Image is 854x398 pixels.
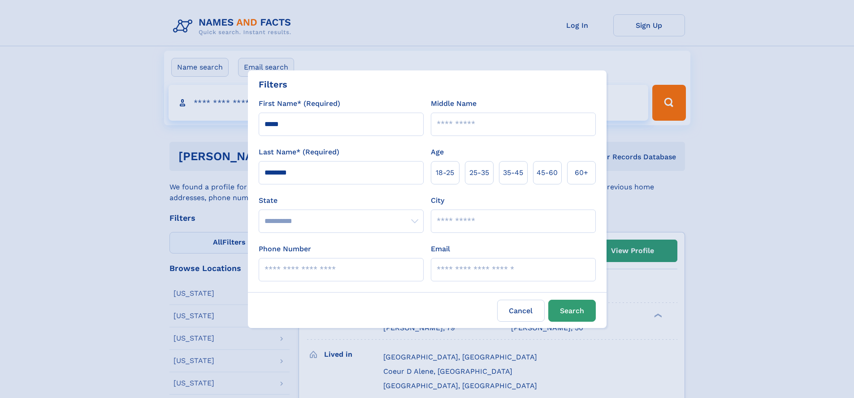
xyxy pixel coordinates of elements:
[431,244,450,254] label: Email
[436,167,454,178] span: 18‑25
[259,78,287,91] div: Filters
[537,167,558,178] span: 45‑60
[575,167,588,178] span: 60+
[497,300,545,322] label: Cancel
[431,98,477,109] label: Middle Name
[431,195,444,206] label: City
[431,147,444,157] label: Age
[259,147,339,157] label: Last Name* (Required)
[469,167,489,178] span: 25‑35
[259,98,340,109] label: First Name* (Required)
[548,300,596,322] button: Search
[259,195,424,206] label: State
[503,167,523,178] span: 35‑45
[259,244,311,254] label: Phone Number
